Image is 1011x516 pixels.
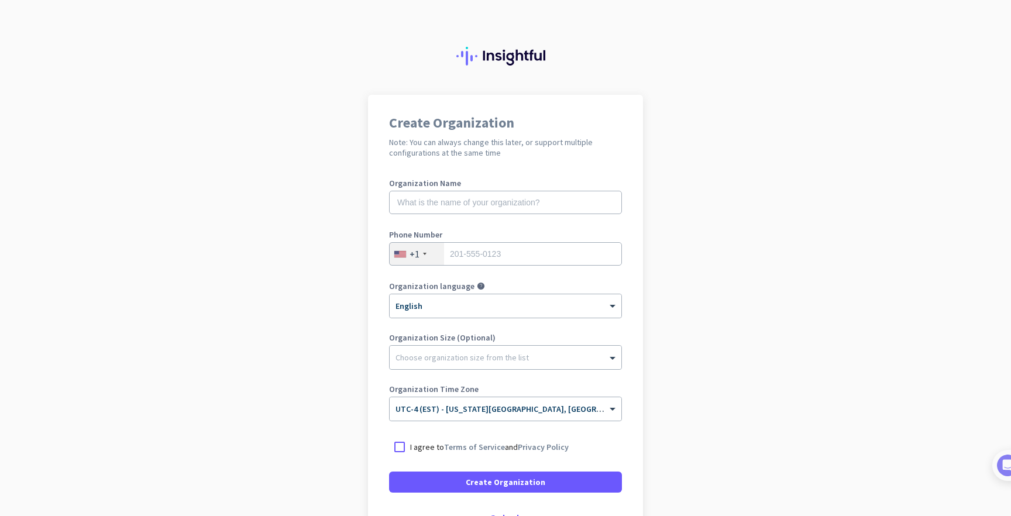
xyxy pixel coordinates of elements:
[389,231,622,239] label: Phone Number
[410,441,569,453] p: I agree to and
[389,472,622,493] button: Create Organization
[389,137,622,158] h2: Note: You can always change this later, or support multiple configurations at the same time
[444,442,505,452] a: Terms of Service
[518,442,569,452] a: Privacy Policy
[389,333,622,342] label: Organization Size (Optional)
[389,191,622,214] input: What is the name of your organization?
[477,282,485,290] i: help
[389,179,622,187] label: Organization Name
[389,242,622,266] input: 201-555-0123
[389,116,622,130] h1: Create Organization
[466,476,545,488] span: Create Organization
[456,47,555,66] img: Insightful
[389,282,474,290] label: Organization language
[389,385,622,393] label: Organization Time Zone
[410,248,419,260] div: +1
